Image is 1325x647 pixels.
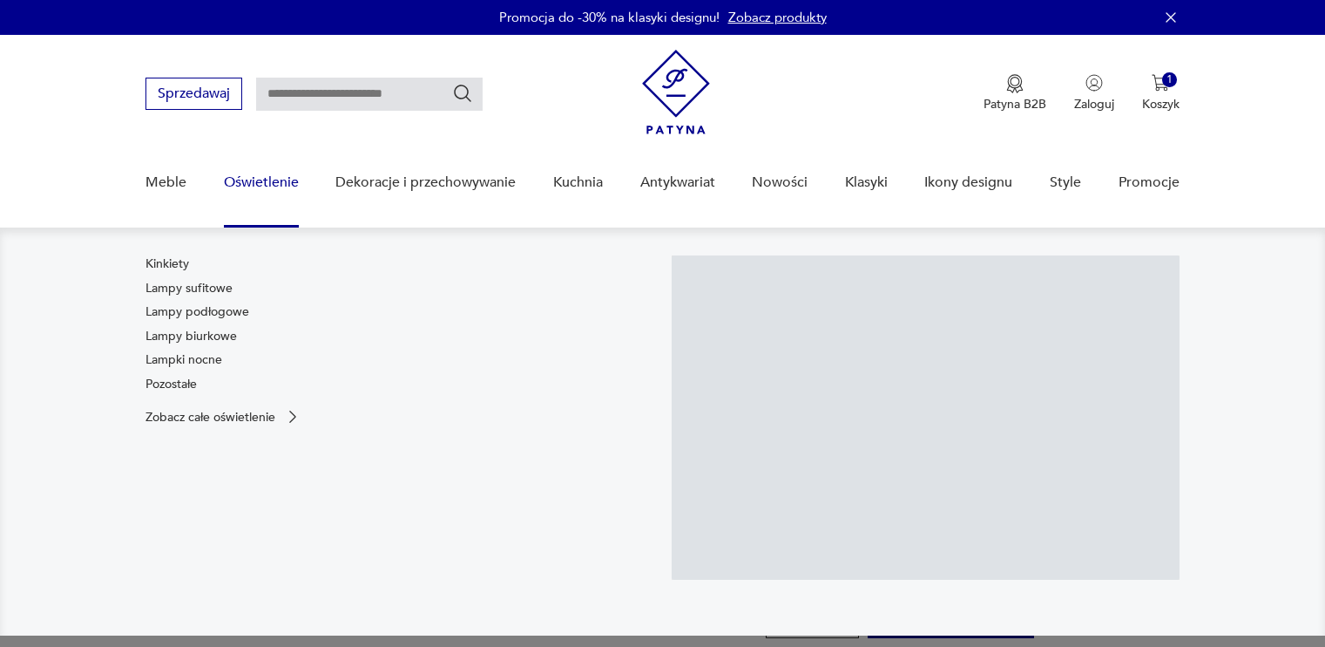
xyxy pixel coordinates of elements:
[1074,96,1114,112] p: Zaloguj
[845,149,888,216] a: Klasyki
[752,149,808,216] a: Nowości
[984,74,1046,112] button: Patyna B2B
[145,89,242,101] a: Sprzedawaj
[224,149,299,216] a: Oświetlenie
[145,303,249,321] a: Lampy podłogowe
[145,376,197,393] a: Pozostałe
[145,255,189,273] a: Kinkiety
[499,9,720,26] p: Promocja do -30% na klasyki designu!
[1142,96,1180,112] p: Koszyk
[642,50,710,134] img: Patyna - sklep z meblami i dekoracjami vintage
[984,96,1046,112] p: Patyna B2B
[335,149,516,216] a: Dekoracje i przechowywanie
[1142,74,1180,112] button: 1Koszyk
[1050,149,1081,216] a: Style
[145,412,275,423] p: Zobacz całe oświetlenie
[452,83,473,104] button: Szukaj
[145,408,301,426] a: Zobacz całe oświetlenie
[1074,74,1114,112] button: Zaloguj
[924,149,1012,216] a: Ikony designu
[984,74,1046,112] a: Ikona medaluPatyna B2B
[145,78,242,110] button: Sprzedawaj
[1152,74,1169,92] img: Ikona koszyka
[728,9,827,26] a: Zobacz produkty
[1119,149,1180,216] a: Promocje
[1085,74,1103,92] img: Ikonka użytkownika
[145,149,186,216] a: Meble
[145,280,233,297] a: Lampy sufitowe
[145,328,237,345] a: Lampy biurkowe
[145,351,222,369] a: Lampki nocne
[640,149,715,216] a: Antykwariat
[553,149,603,216] a: Kuchnia
[1162,72,1177,87] div: 1
[1006,74,1024,93] img: Ikona medalu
